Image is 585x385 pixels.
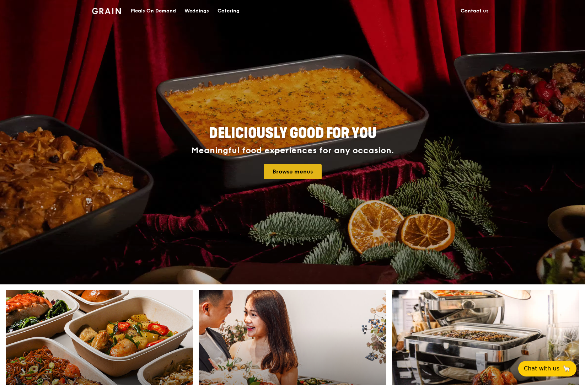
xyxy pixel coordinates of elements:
div: Meaningful food experiences for any occasion. [165,146,420,156]
a: Catering [213,0,244,22]
img: Grain [92,8,121,14]
span: Chat with us [524,364,559,373]
div: Catering [218,0,240,22]
a: Browse menus [264,164,322,179]
div: Meals On Demand [131,0,176,22]
a: Contact us [456,0,493,22]
button: Chat with us🦙 [518,361,576,376]
div: Weddings [184,0,209,22]
span: 🦙 [562,364,571,373]
span: Deliciously good for you [209,125,376,142]
a: Weddings [180,0,213,22]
